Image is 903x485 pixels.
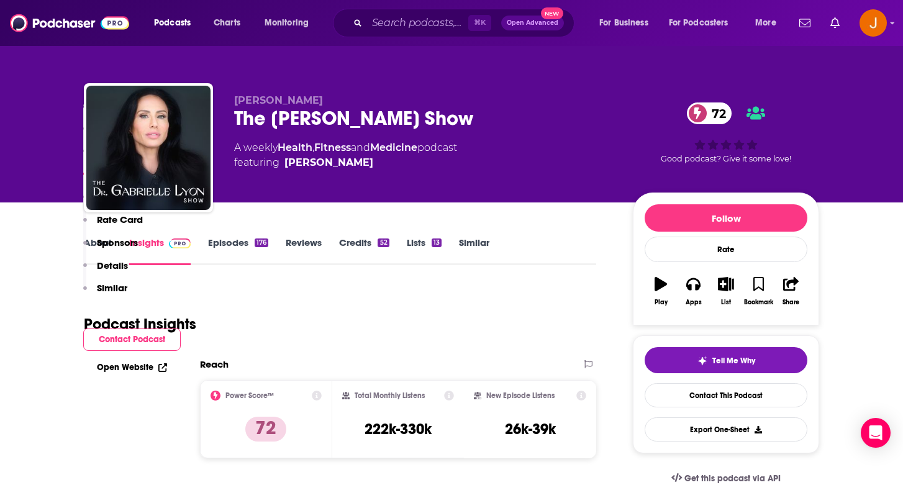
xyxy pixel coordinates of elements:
[591,13,664,33] button: open menu
[10,11,129,35] img: Podchaser - Follow, Share and Rate Podcasts
[278,142,312,153] a: Health
[145,13,207,33] button: open menu
[97,282,127,294] p: Similar
[234,155,457,170] span: featuring
[234,140,457,170] div: A weekly podcast
[214,14,240,32] span: Charts
[742,269,774,314] button: Bookmark
[225,391,274,400] h2: Power Score™
[154,14,191,32] span: Podcasts
[83,328,181,351] button: Contact Podcast
[645,204,807,232] button: Follow
[744,299,773,306] div: Bookmark
[367,13,468,33] input: Search podcasts, credits, & more...
[860,9,887,37] span: Logged in as justine87181
[721,299,731,306] div: List
[339,237,389,265] a: Credits52
[314,142,351,153] a: Fitness
[661,13,746,33] button: open menu
[370,142,417,153] a: Medicine
[407,237,442,265] a: Lists13
[686,299,702,306] div: Apps
[825,12,845,34] a: Show notifications dropdown
[501,16,564,30] button: Open AdvancedNew
[312,142,314,153] span: ,
[432,238,442,247] div: 13
[468,15,491,31] span: ⌘ K
[710,269,742,314] button: List
[97,362,167,373] a: Open Website
[234,94,323,106] span: [PERSON_NAME]
[645,383,807,407] a: Contact This Podcast
[256,13,325,33] button: open menu
[365,420,432,438] h3: 222k-330k
[83,237,138,260] button: Sponsors
[378,238,389,247] div: 52
[265,14,309,32] span: Monitoring
[97,237,138,248] p: Sponsors
[286,237,322,265] a: Reviews
[505,420,556,438] h3: 26k-39k
[712,356,755,366] span: Tell Me Why
[633,94,819,171] div: 72Good podcast? Give it some love!
[355,391,425,400] h2: Total Monthly Listens
[860,9,887,37] img: User Profile
[684,473,781,484] span: Get this podcast via API
[206,13,248,33] a: Charts
[459,237,489,265] a: Similar
[746,13,792,33] button: open menu
[699,102,732,124] span: 72
[200,358,229,370] h2: Reach
[507,20,558,26] span: Open Advanced
[655,299,668,306] div: Play
[599,14,648,32] span: For Business
[687,102,732,124] a: 72
[783,299,799,306] div: Share
[208,237,268,265] a: Episodes176
[860,9,887,37] button: Show profile menu
[245,417,286,442] p: 72
[645,237,807,262] div: Rate
[697,356,707,366] img: tell me why sparkle
[861,418,891,448] div: Open Intercom Messenger
[541,7,563,19] span: New
[645,347,807,373] button: tell me why sparkleTell Me Why
[284,155,373,170] div: [PERSON_NAME]
[86,86,211,210] img: The Dr. Gabrielle Lyon Show
[97,260,128,271] p: Details
[351,142,370,153] span: and
[83,282,127,305] button: Similar
[255,238,268,247] div: 176
[794,12,815,34] a: Show notifications dropdown
[486,391,555,400] h2: New Episode Listens
[83,260,128,283] button: Details
[645,417,807,442] button: Export One-Sheet
[669,14,728,32] span: For Podcasters
[345,9,586,37] div: Search podcasts, credits, & more...
[677,269,709,314] button: Apps
[755,14,776,32] span: More
[775,269,807,314] button: Share
[661,154,791,163] span: Good podcast? Give it some love!
[645,269,677,314] button: Play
